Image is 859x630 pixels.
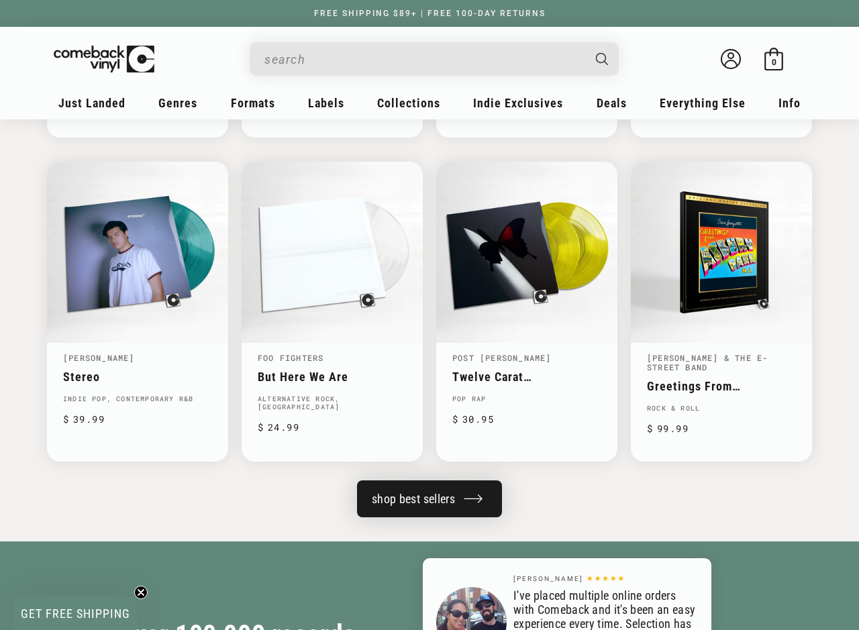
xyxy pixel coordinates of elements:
p: [PERSON_NAME] [513,560,583,572]
span: Formats [231,96,275,110]
span: GET FREE SHIPPING [21,607,130,621]
a: Post [PERSON_NAME] [452,352,552,363]
a: But Here We Are [258,370,407,384]
a: Stereo [63,370,212,384]
a: Twelve Carat [MEDICAL_DATA] [452,370,601,384]
span: Info [778,96,801,110]
span: Indie Exclusives [473,96,563,110]
button: Close teaser [134,586,148,599]
a: shop best sellers [357,480,502,517]
a: Greetings From [GEOGRAPHIC_DATA] N.J. [647,379,796,393]
a: FREE SHIPPING $89+ | FREE 100-DAY RETURNS [301,9,559,18]
a: [PERSON_NAME] [63,352,135,363]
span: Everything Else [660,96,746,110]
input: When autocomplete results are available use up and down arrows to review and enter to select [264,46,583,73]
span: 0 [772,57,776,67]
p: ★★★★★ [587,559,625,570]
a: [PERSON_NAME] & The E-Street Band [647,352,768,372]
button: Search [585,42,621,76]
span: Labels [308,96,344,110]
span: Just Landed [58,96,125,110]
a: Foo Fighters [258,352,323,363]
span: Deals [597,96,627,110]
div: GET FREE SHIPPINGClose teaser [13,596,137,630]
span: Genres [158,96,197,110]
div: Search [250,42,619,76]
span: Collections [377,96,440,110]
